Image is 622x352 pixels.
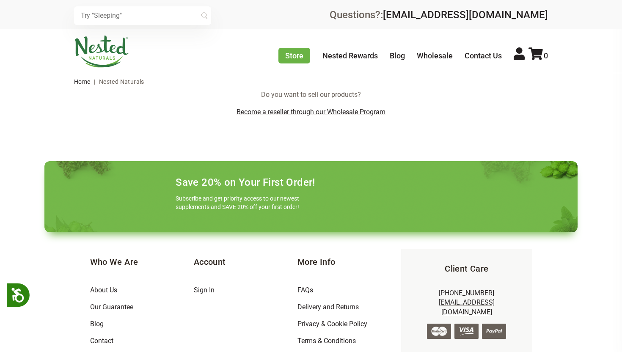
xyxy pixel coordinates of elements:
[92,78,97,85] span: |
[74,36,129,68] img: Nested Naturals
[322,51,378,60] a: Nested Rewards
[90,303,133,311] a: Our Guarantee
[74,6,211,25] input: Try "Sleeping"
[415,263,518,275] h5: Client Care
[439,298,495,316] a: [EMAIL_ADDRESS][DOMAIN_NAME]
[194,256,297,268] h5: Account
[90,256,194,268] h5: Who We Are
[278,48,310,63] a: Store
[417,51,453,60] a: Wholesale
[297,303,359,311] a: Delivery and Returns
[99,78,144,85] span: Nested Naturals
[297,256,401,268] h5: More Info
[237,108,385,116] a: Become a reseller through our Wholesale Program
[544,51,548,60] span: 0
[297,337,356,345] a: Terms & Conditions
[90,320,104,328] a: Blog
[176,194,303,211] p: Subscribe and get priority access to our newest supplements and SAVE 20% off your first order!
[427,324,506,339] img: credit-cards.png
[297,286,313,294] a: FAQs
[176,176,315,188] h4: Save 20% on Your First Order!
[330,10,548,20] div: Questions?:
[194,286,215,294] a: Sign In
[383,9,548,21] a: [EMAIL_ADDRESS][DOMAIN_NAME]
[465,51,502,60] a: Contact Us
[528,51,548,60] a: 0
[74,78,91,85] a: Home
[390,51,405,60] a: Blog
[90,286,117,294] a: About Us
[74,73,548,90] nav: breadcrumbs
[297,320,367,328] a: Privacy & Cookie Policy
[439,289,494,297] a: [PHONE_NUMBER]
[90,337,113,345] a: Contact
